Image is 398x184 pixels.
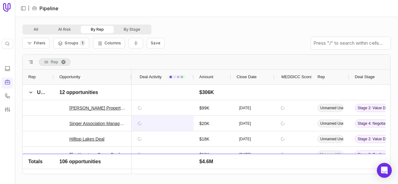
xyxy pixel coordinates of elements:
[239,168,251,173] time: [DATE]
[28,5,30,12] span: |
[199,120,210,127] span: $20K
[65,41,78,45] span: Groups
[317,166,344,174] span: Unnamed User
[377,163,392,178] div: Open Intercom Messenger
[114,26,150,33] button: By Stage
[19,4,28,13] button: Expand sidebar
[69,166,114,174] a: The Verdei Group Deal
[239,105,251,110] time: [DATE]
[199,73,213,81] span: Amount
[199,89,214,96] span: $306K
[151,41,160,45] span: Save
[311,37,391,49] input: Press "/" to search within cells...
[280,70,306,84] div: MEDDICC Score
[69,120,126,127] a: Singer Association Management - New Deal
[281,73,312,81] span: MEDDICC Score
[59,89,98,96] span: 12 opportunities
[81,26,114,33] button: By Rep
[34,41,45,45] span: Filters
[69,151,120,158] a: The Keystone Group Deal
[317,73,325,81] span: Rep
[355,150,390,159] span: Stage 3: Confirmation
[39,58,71,66] div: Row Groups
[28,73,36,81] span: Rep
[129,38,143,49] button: Collapse all rows
[355,166,390,174] span: Stage 3: Confirmation
[317,135,344,143] span: Unnamed User
[37,90,72,95] span: Unnamed User
[32,5,58,12] li: Pipeline
[140,73,162,81] span: Deal Activity
[51,58,58,66] span: Rep
[24,26,48,33] button: All
[355,73,375,81] span: Deal Stage
[317,150,344,159] span: Unnamed User
[69,135,104,143] a: Hilltop Lakes Deal
[355,104,390,112] span: Stage 2: Value Demonstration
[355,135,390,143] span: Stage 2: Value Demonstration
[355,119,390,128] span: Stage 4: Negotiation
[22,38,49,48] button: Filter Pipeline
[199,135,210,143] span: $18K
[199,166,210,174] span: $19K
[80,40,85,46] span: 1
[93,38,125,48] button: Columns
[59,73,80,81] span: Opportunity
[53,38,89,48] button: Group Pipeline
[239,152,251,157] time: [DATE]
[317,119,344,128] span: Unnamed User
[147,38,164,48] button: Create a new saved view
[199,151,210,158] span: $18K
[239,137,251,141] time: [DATE]
[317,104,344,112] span: Unnamed User
[48,26,81,33] button: At Risk
[39,58,71,66] span: Rep. Press ENTER to sort. Press DELETE to remove
[199,104,210,112] span: $99K
[69,104,126,112] a: [PERSON_NAME] Property Management Deal
[239,121,251,126] time: [DATE]
[237,73,257,81] span: Close Date
[104,41,121,45] span: Columns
